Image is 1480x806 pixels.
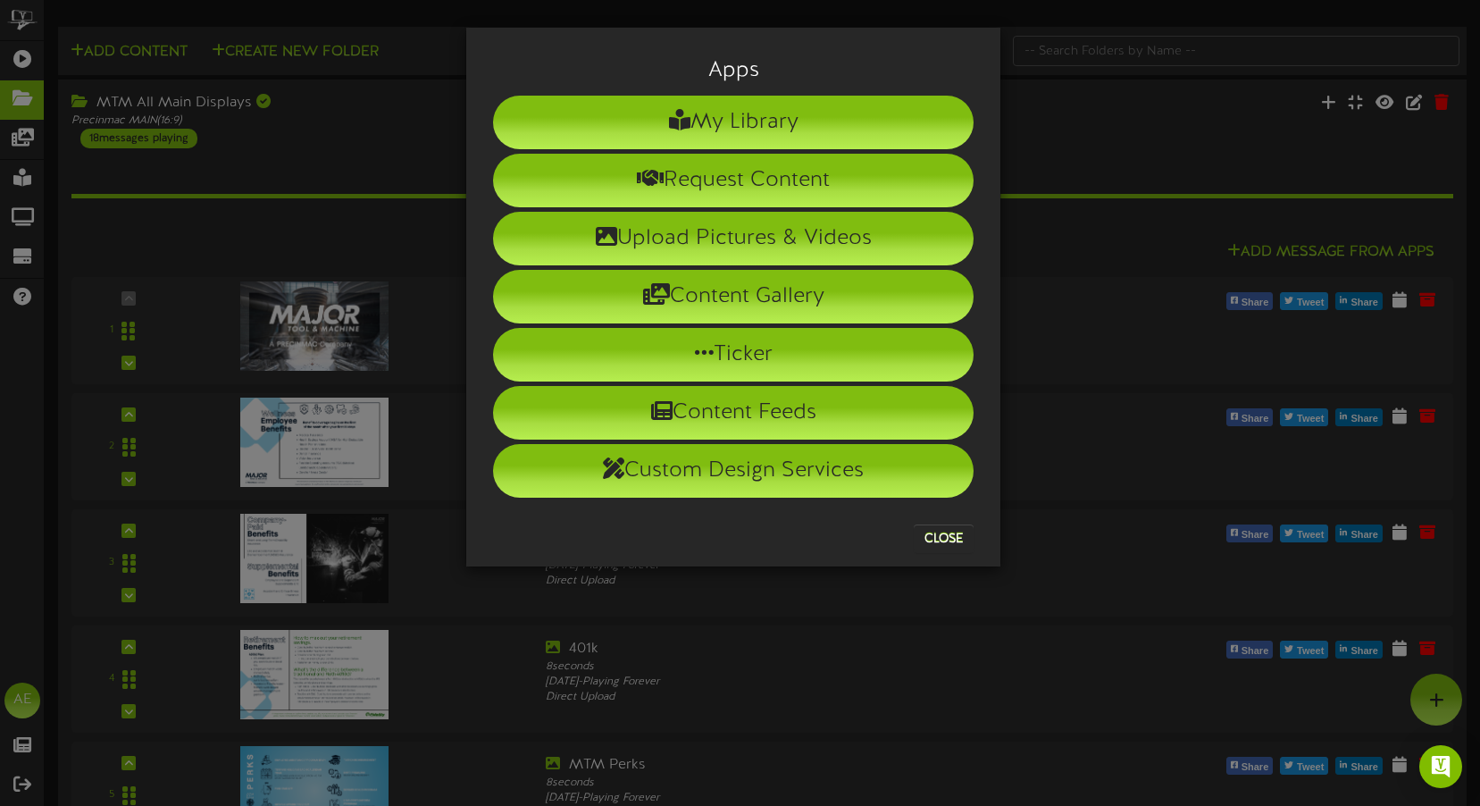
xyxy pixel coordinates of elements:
li: Content Gallery [493,270,974,323]
li: Ticker [493,328,974,382]
li: My Library [493,96,974,149]
div: Open Intercom Messenger [1419,745,1462,788]
li: Request Content [493,154,974,207]
li: Upload Pictures & Videos [493,212,974,265]
button: Close [914,525,974,553]
h3: Apps [493,59,974,82]
li: Custom Design Services [493,444,974,498]
li: Content Feeds [493,386,974,440]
